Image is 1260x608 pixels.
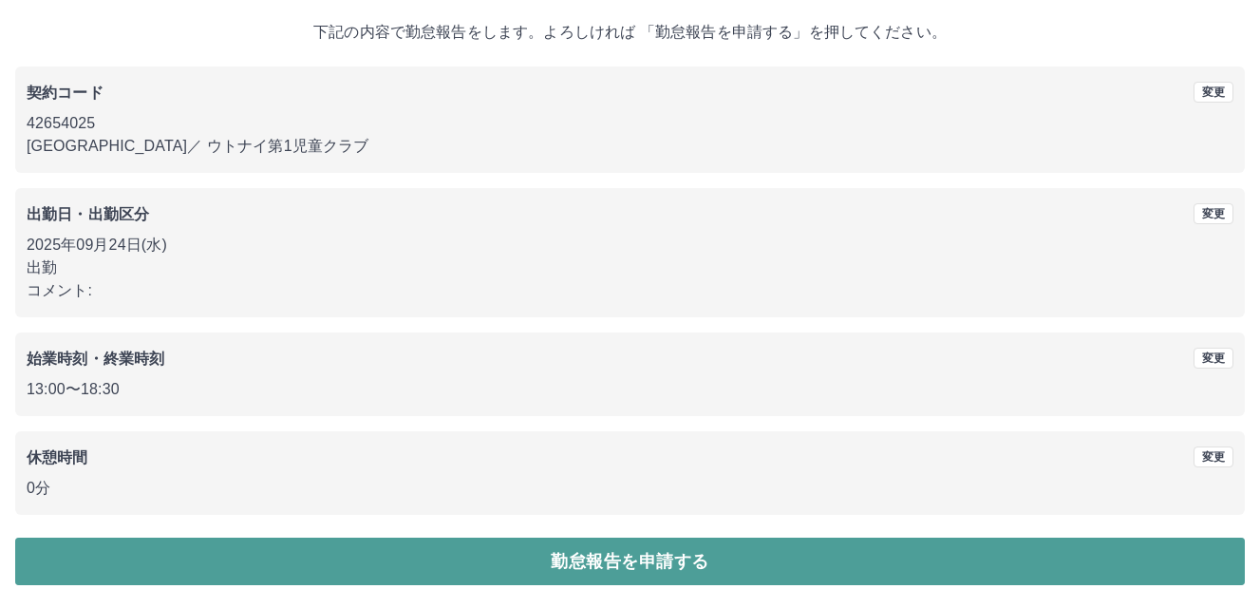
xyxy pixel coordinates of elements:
[27,85,103,101] b: 契約コード
[27,135,1233,158] p: [GEOGRAPHIC_DATA] ／ ウトナイ第1児童クラブ
[27,477,1233,500] p: 0分
[27,256,1233,279] p: 出勤
[1194,82,1233,103] button: 変更
[27,279,1233,302] p: コメント:
[1194,203,1233,224] button: 変更
[1194,446,1233,467] button: 変更
[1194,348,1233,369] button: 変更
[15,21,1245,44] p: 下記の内容で勤怠報告をします。よろしければ 「勤怠報告を申請する」を押してください。
[27,351,164,367] b: 始業時刻・終業時刻
[27,378,1233,401] p: 13:00 〜 18:30
[27,206,149,222] b: 出勤日・出勤区分
[27,449,88,465] b: 休憩時間
[27,112,1233,135] p: 42654025
[27,234,1233,256] p: 2025年09月24日(水)
[15,538,1245,585] button: 勤怠報告を申請する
